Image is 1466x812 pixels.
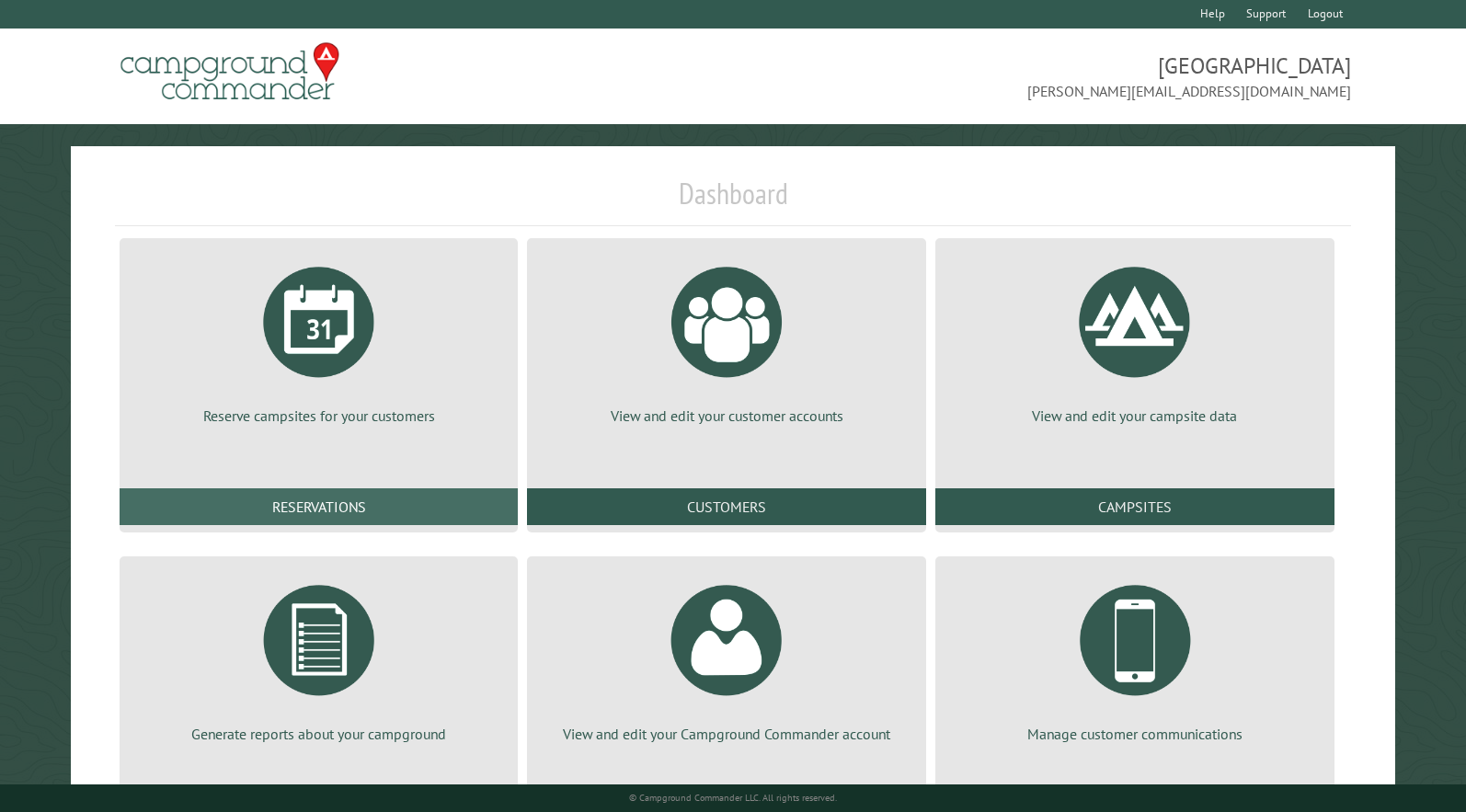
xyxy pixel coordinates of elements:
[142,406,497,426] p: Reserve campsites for your customers
[549,724,904,744] p: View and edit your Campground Commander account
[142,724,497,744] p: Generate reports about your campground
[115,176,1351,226] h1: Dashboard
[527,488,926,525] a: Customers
[935,488,1334,525] a: Campsites
[549,253,904,426] a: View and edit your customer accounts
[957,253,1312,426] a: View and edit your campsite data
[549,571,904,744] a: View and edit your Campground Commander account
[142,571,497,744] a: Generate reports about your campground
[957,724,1312,744] p: Manage customer communications
[120,488,519,525] a: Reservations
[629,792,837,804] small: © Campground Commander LLC. All rights reserved.
[142,253,497,426] a: Reserve campsites for your customers
[957,571,1312,744] a: Manage customer communications
[733,51,1351,102] span: [GEOGRAPHIC_DATA] [PERSON_NAME][EMAIL_ADDRESS][DOMAIN_NAME]
[549,406,904,426] p: View and edit your customer accounts
[957,406,1312,426] p: View and edit your campsite data
[115,36,345,108] img: Campground Commander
